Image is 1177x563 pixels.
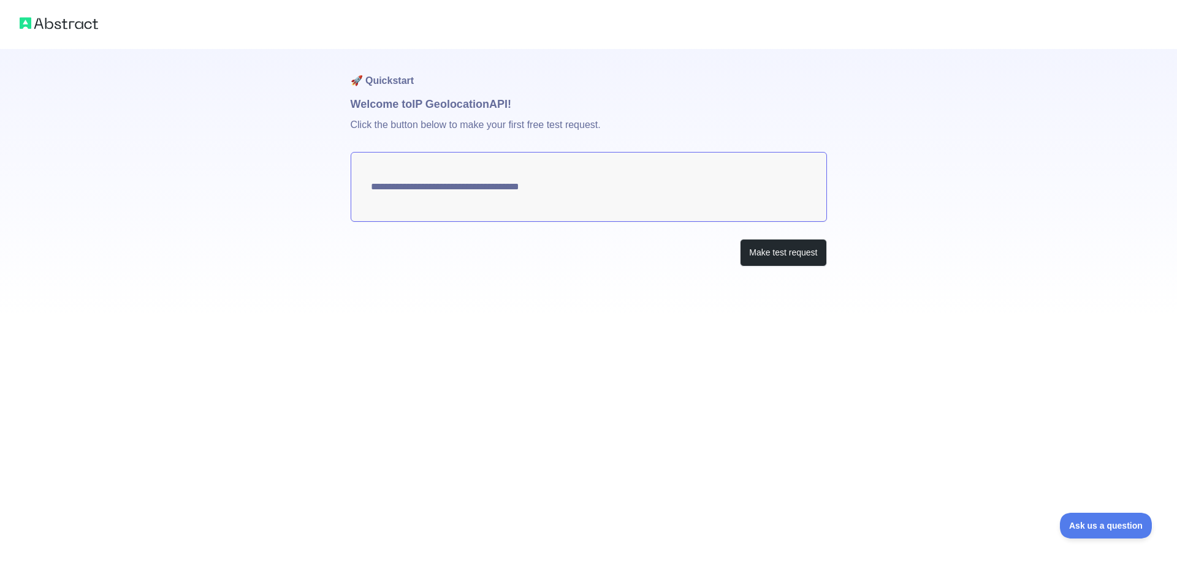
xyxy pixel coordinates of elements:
img: Abstract logo [20,15,98,32]
button: Make test request [740,239,826,266]
h1: 🚀 Quickstart [351,49,827,96]
p: Click the button below to make your first free test request. [351,113,827,152]
iframe: Toggle Customer Support [1060,513,1152,538]
h1: Welcome to IP Geolocation API! [351,96,827,113]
